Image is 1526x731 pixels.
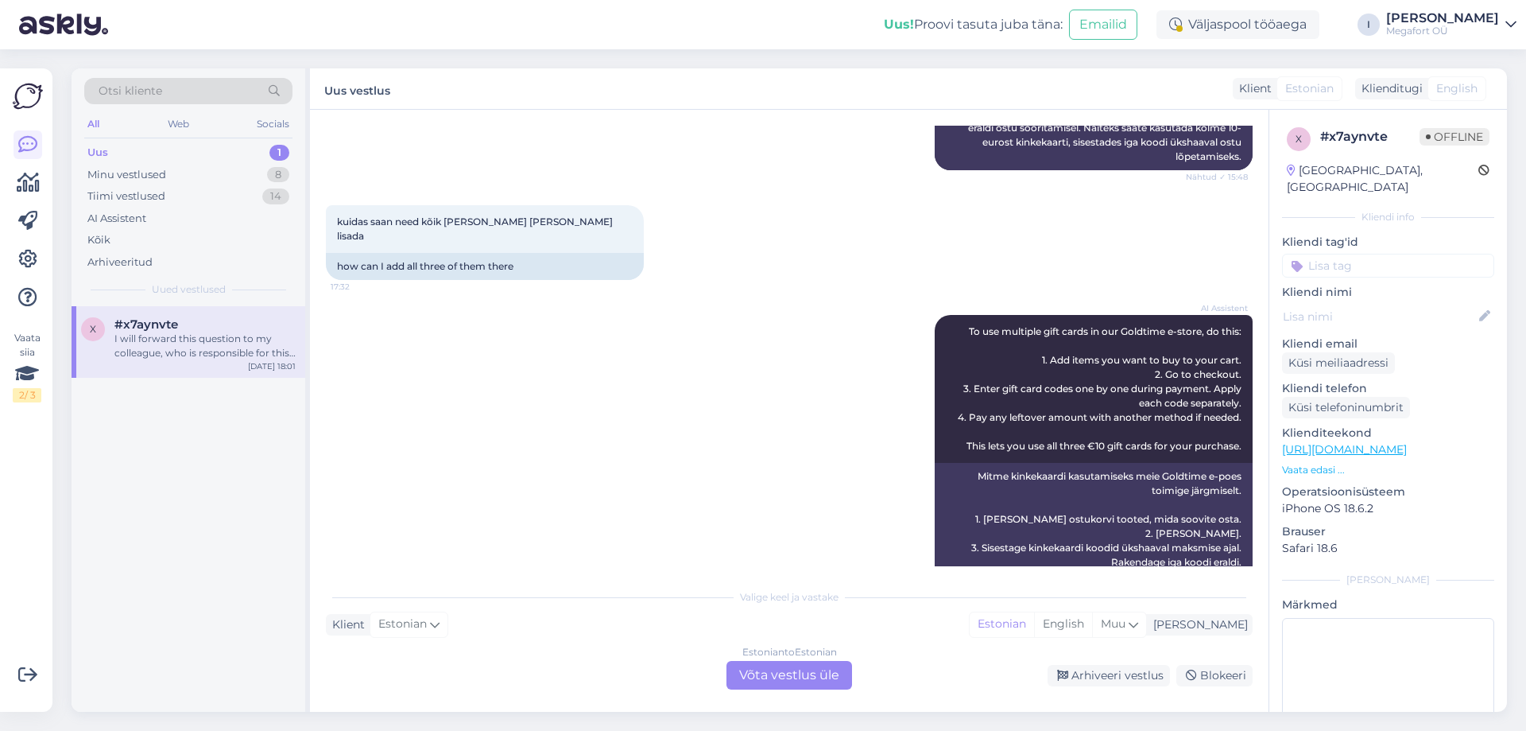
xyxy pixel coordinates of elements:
div: Minu vestlused [87,167,166,183]
div: 14 [262,189,289,204]
span: To use multiple gift cards in our Goldtime e-store, do this: 1. Add items you want to buy to your... [958,325,1244,452]
p: Märkmed [1282,597,1494,613]
div: [GEOGRAPHIC_DATA], [GEOGRAPHIC_DATA] [1287,162,1478,196]
div: Web [165,114,192,134]
div: Kliendi info [1282,210,1494,224]
span: Offline [1419,128,1489,146]
div: Uus [87,145,108,161]
div: 8 [267,167,289,183]
span: Estonian [378,616,427,633]
span: English [1436,80,1478,97]
input: Lisa tag [1282,254,1494,278]
div: 2 / 3 [13,388,41,402]
div: how can I add all three of them there [326,253,644,280]
div: Meie Goldtime'i e-poes saate tellimuse eest tasumiseks kasutada mitut kinkekaarti. Sisestage iga ... [935,86,1253,170]
div: Socials [254,114,292,134]
div: Blokeeri [1176,665,1253,686]
div: Vaata siia [13,331,41,402]
p: Kliendi tag'id [1282,234,1494,251]
div: Arhiveeritud [87,255,153,270]
div: Küsi telefoninumbrit [1282,397,1410,418]
div: AI Assistent [87,211,146,227]
div: Megafort OÜ [1386,25,1499,37]
p: Kliendi nimi [1282,284,1494,301]
span: 17:32 [331,281,390,293]
div: All [84,114,103,134]
p: Safari 18.6 [1282,540,1494,557]
div: Klienditugi [1355,80,1423,97]
a: [URL][DOMAIN_NAME] [1282,442,1407,457]
a: [PERSON_NAME]Megafort OÜ [1386,12,1516,37]
div: Kõik [87,232,110,248]
span: Otsi kliente [99,83,162,99]
img: Askly Logo [13,81,43,111]
span: x [1296,133,1302,145]
p: Klienditeekond [1282,425,1494,441]
div: [PERSON_NAME] [1386,12,1499,25]
label: Uus vestlus [324,78,390,99]
div: Väljaspool tööaega [1156,10,1319,39]
div: Tiimi vestlused [87,189,165,204]
span: Uued vestlused [152,282,226,297]
div: English [1034,612,1092,636]
b: Uus! [884,17,914,32]
div: 1 [269,145,289,161]
span: x [90,323,96,335]
span: Estonian [1285,80,1334,97]
div: Estonian to Estonian [742,645,837,659]
div: Mitme kinkekaardi kasutamiseks meie Goldtime e-poes toimige järgmiselt. 1. [PERSON_NAME] ostukorv... [935,463,1253,647]
div: Klient [1233,80,1272,97]
p: Vaata edasi ... [1282,463,1494,477]
span: kuidas saan need kõik [PERSON_NAME] [PERSON_NAME] lisada [337,216,615,242]
p: Brauser [1282,523,1494,540]
p: Operatsioonisüsteem [1282,484,1494,500]
div: # x7aynvte [1320,127,1419,146]
span: Nähtud ✓ 15:48 [1186,171,1248,183]
div: Klient [326,616,365,633]
div: I will forward this question to my colleague, who is responsible for this. The reply will be here... [114,332,296,360]
button: Emailid [1069,10,1137,40]
div: [PERSON_NAME] [1282,573,1494,587]
p: Kliendi telefon [1282,380,1494,397]
p: iPhone OS 18.6.2 [1282,500,1494,517]
input: Lisa nimi [1283,308,1476,325]
div: Võta vestlus üle [726,661,852,690]
div: Arhiveeri vestlus [1048,665,1170,686]
div: [DATE] 18:01 [248,360,296,372]
div: [PERSON_NAME] [1147,616,1248,633]
div: Estonian [970,612,1034,636]
div: Valige keel ja vastake [326,590,1253,605]
span: #x7aynvte [114,317,178,332]
div: Proovi tasuta juba täna: [884,15,1063,34]
p: Kliendi email [1282,336,1494,352]
span: AI Assistent [1188,302,1248,314]
div: Küsi meiliaadressi [1282,352,1395,374]
div: I [1358,14,1380,36]
span: Muu [1101,616,1125,631]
